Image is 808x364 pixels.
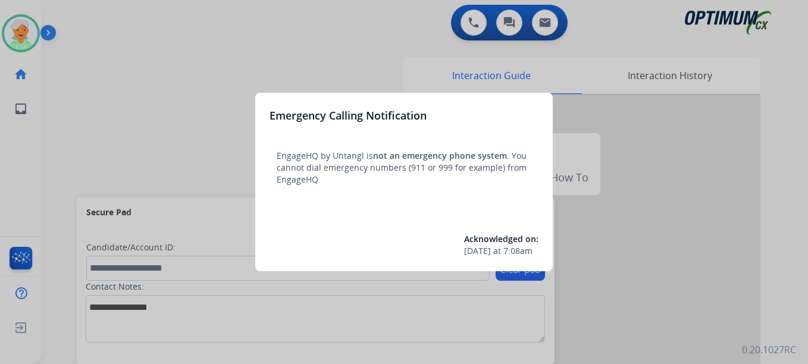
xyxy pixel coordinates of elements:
div: at [464,245,538,257]
h3: Emergency Calling Notification [270,107,427,124]
span: [DATE] [464,245,491,257]
span: Acknowledged on: [464,233,538,244]
span: 7:08am [503,245,533,257]
p: 0.20.1027RC [742,343,796,357]
span: not an emergency phone system [373,150,507,161]
p: EngageHQ by Untangl is . You cannot dial emergency numbers (911 or 999 for example) from EngageHQ. [277,150,531,186]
